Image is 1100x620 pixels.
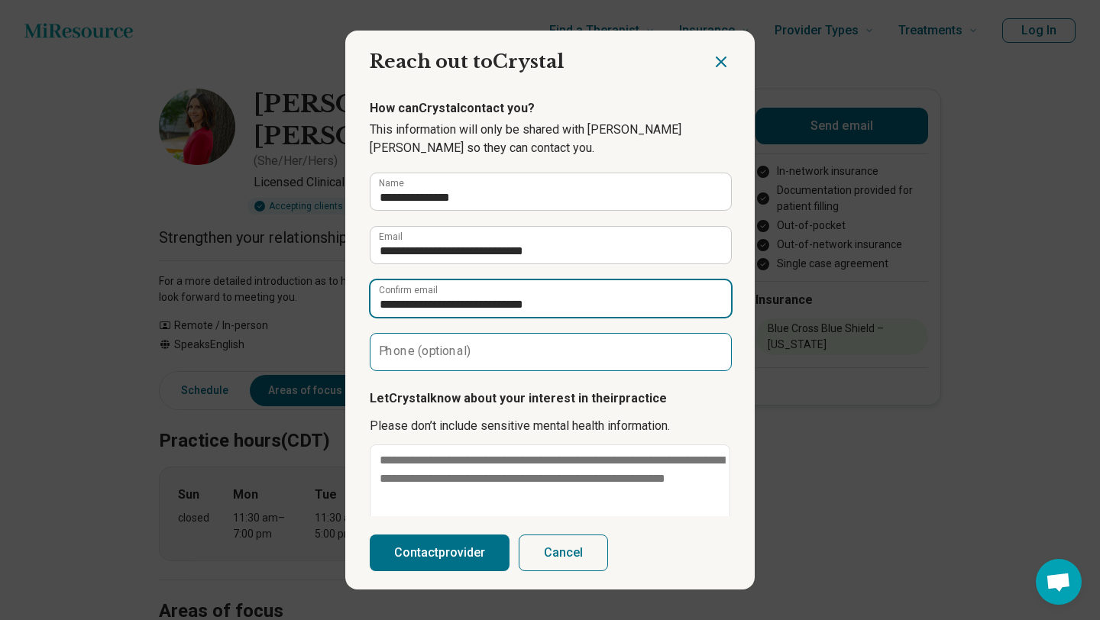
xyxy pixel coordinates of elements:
[370,417,730,435] p: Please don’t include sensitive mental health information.
[370,389,730,408] p: Let Crystal know about your interest in their practice
[370,121,730,157] p: This information will only be shared with [PERSON_NAME] [PERSON_NAME] so they can contact you.
[379,345,471,357] label: Phone (optional)
[379,286,438,295] label: Confirm email
[379,232,403,241] label: Email
[712,53,730,71] button: Close dialog
[370,50,564,73] span: Reach out to Crystal
[370,534,510,571] button: Contactprovider
[379,179,404,188] label: Name
[370,99,730,118] p: How can Crystal contact you?
[519,534,608,571] button: Cancel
